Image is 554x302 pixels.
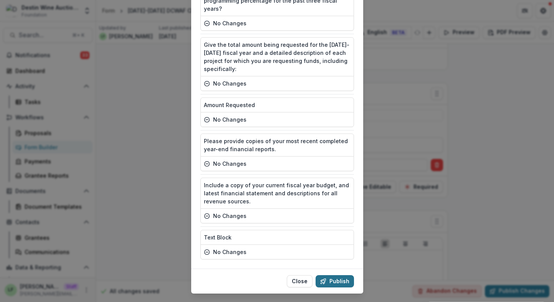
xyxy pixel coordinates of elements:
[204,101,255,109] p: Amount Requested
[204,233,232,241] p: Text Block
[204,41,351,73] p: Give the total amount being requested for the [DATE]-[DATE] fiscal year and a detailed descriptio...
[213,116,246,124] p: no changes
[213,248,246,256] p: no changes
[204,181,351,205] p: Include a copy of your current fiscal year budget, and latest financial statement and description...
[213,212,246,220] p: no changes
[213,160,246,168] p: no changes
[316,275,354,287] button: Publish
[213,19,246,27] p: no changes
[287,275,313,287] button: Close
[213,79,246,87] p: no changes
[204,137,351,153] p: Please provide copies of your most recent completed year-end financial reports.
